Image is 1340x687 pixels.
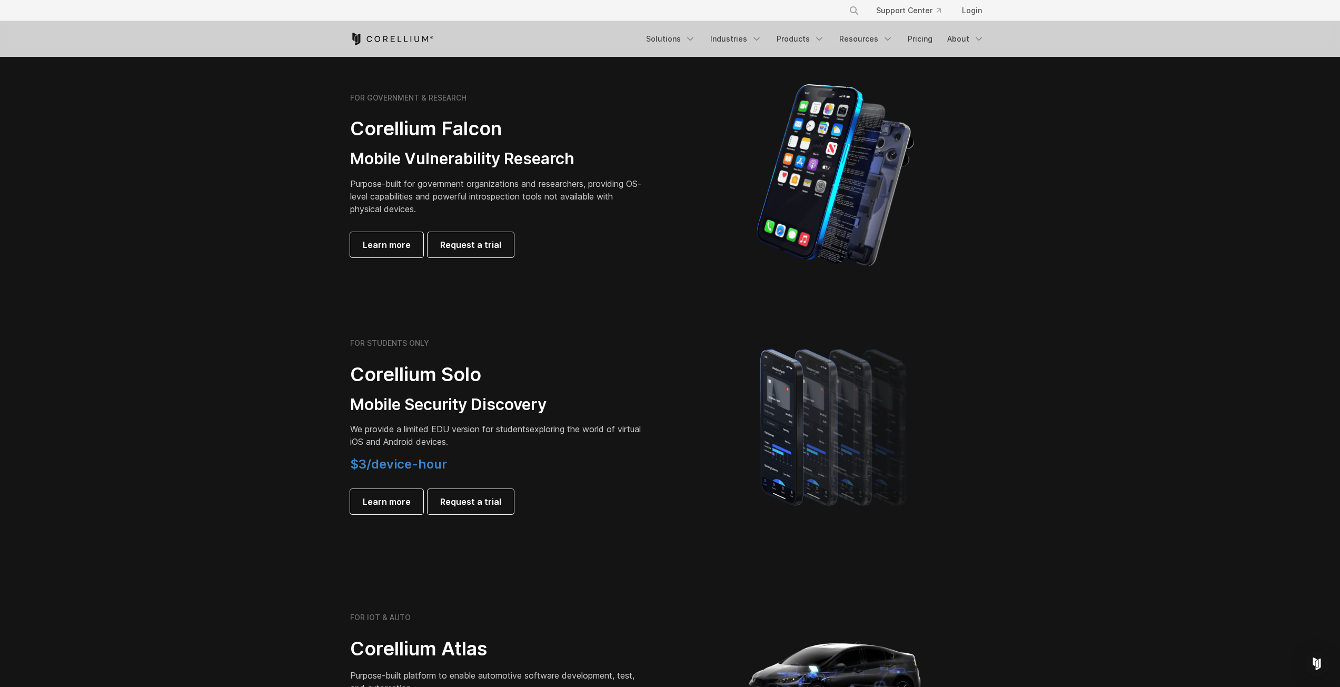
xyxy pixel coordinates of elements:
button: Search [845,1,863,20]
a: Support Center [868,1,949,20]
span: We provide a limited EDU version for students [350,424,530,434]
a: Industries [704,29,768,48]
span: Learn more [363,238,411,251]
a: Pricing [901,29,939,48]
img: A lineup of four iPhone models becoming more gradient and blurred [739,334,931,519]
a: Learn more [350,489,423,514]
a: Login [954,1,990,20]
a: Corellium Home [350,33,434,45]
span: Learn more [363,495,411,508]
h6: FOR IOT & AUTO [350,613,411,622]
span: Request a trial [440,495,501,508]
h2: Corellium Solo [350,363,645,386]
div: Open Intercom Messenger [1304,651,1329,676]
a: Products [770,29,831,48]
h3: Mobile Vulnerability Research [350,149,645,169]
a: Request a trial [428,232,514,257]
h2: Corellium Falcon [350,117,645,141]
h6: FOR STUDENTS ONLY [350,338,429,348]
p: exploring the world of virtual iOS and Android devices. [350,423,645,448]
a: Resources [833,29,899,48]
h6: FOR GOVERNMENT & RESEARCH [350,93,466,103]
a: Solutions [640,29,702,48]
h3: Mobile Security Discovery [350,395,645,415]
a: Learn more [350,232,423,257]
img: iPhone model separated into the mechanics used to build the physical device. [756,83,915,267]
div: Navigation Menu [836,1,990,20]
h2: Corellium Atlas [350,637,645,661]
span: $3/device-hour [350,456,447,472]
a: About [941,29,990,48]
div: Navigation Menu [640,29,990,48]
span: Request a trial [440,238,501,251]
a: Request a trial [428,489,514,514]
p: Purpose-built for government organizations and researchers, providing OS-level capabilities and p... [350,177,645,215]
